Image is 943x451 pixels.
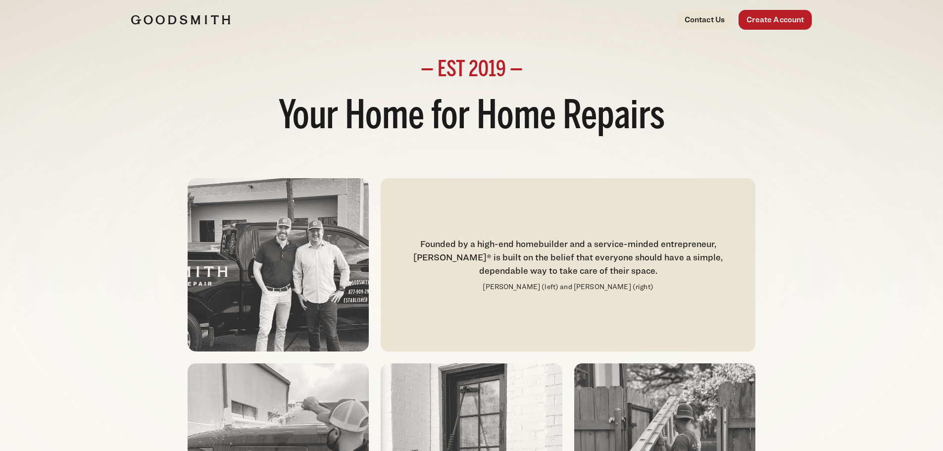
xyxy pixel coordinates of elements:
h2: — EST 2019 — [131,59,812,81]
h1: Your Home for Home Repairs [131,93,812,143]
p: [PERSON_NAME] (left) and [PERSON_NAME] (right) [483,281,653,293]
a: Contact Us [677,10,733,30]
a: Create Account [739,10,812,30]
div: Founded by a high-end homebuilder and a service-minded entrepreneur, [PERSON_NAME]® is built on t... [393,237,743,277]
img: Goodsmith [131,15,230,25]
